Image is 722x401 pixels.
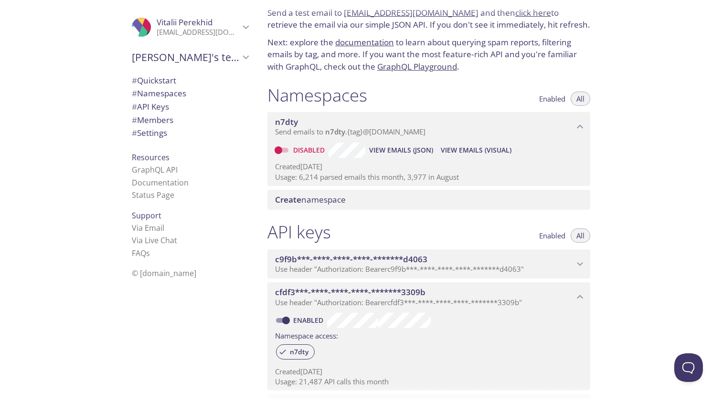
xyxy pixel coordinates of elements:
span: # [132,127,137,138]
span: © [DOMAIN_NAME] [132,268,196,278]
button: All [571,92,590,106]
p: Next: explore the to learn about querying spam reports, filtering emails by tag, and more. If you... [267,36,590,73]
button: Enabled [533,228,571,243]
a: Via Live Chat [132,235,177,246]
span: # [132,101,137,112]
a: click here [515,7,551,18]
p: Created [DATE] [275,367,583,377]
span: API Keys [132,101,169,112]
div: Vitalii Perekhid [124,11,256,43]
a: Enabled [292,316,327,325]
span: Send emails to . {tag} @[DOMAIN_NAME] [275,127,425,136]
a: [EMAIL_ADDRESS][DOMAIN_NAME] [344,7,478,18]
div: Namespaces [124,87,256,100]
p: Usage: 6,214 parsed emails this month, 3,977 in August [275,172,583,182]
div: n7dty namespace [267,112,590,142]
div: Team Settings [124,126,256,140]
div: Vladimir's team [124,45,256,70]
span: n7dty [275,116,298,127]
a: documentation [335,37,394,48]
h1: API keys [267,221,331,243]
a: GraphQL Playground [377,61,457,72]
h1: Namespaces [267,84,367,106]
span: n7dty [284,348,314,356]
div: Create namespace [267,190,590,210]
span: Quickstart [132,75,176,86]
button: Enabled [533,92,571,106]
button: View Emails (JSON) [365,143,437,158]
span: Settings [132,127,167,138]
span: Vitalii Perekhid [157,17,212,28]
span: s [146,248,150,258]
span: Support [132,210,161,221]
a: GraphQL API [132,165,178,175]
a: Via Email [132,223,164,233]
span: # [132,75,137,86]
span: Create [275,194,301,205]
a: FAQ [132,248,150,258]
label: Namespace access: [275,328,338,342]
span: Members [132,114,173,125]
button: View Emails (Visual) [437,143,515,158]
button: All [571,228,590,243]
p: Usage: 21,487 API calls this month [275,377,583,387]
div: n7dty [276,344,315,360]
iframe: Help Scout Beacon - Open [674,353,703,382]
p: Created [DATE] [275,162,583,172]
span: # [132,114,137,125]
p: Send a test email to and then to retrieve the email via our simple JSON API. If you don't see it ... [267,7,590,31]
a: Disabled [292,145,329,154]
span: n7dty [325,127,345,136]
span: namespace [275,194,346,205]
span: Namespaces [132,88,186,99]
span: # [132,88,137,99]
a: Status Page [132,190,174,200]
p: [EMAIL_ADDRESS][DOMAIN_NAME] [157,28,240,37]
div: Quickstart [124,74,256,87]
span: [PERSON_NAME]'s team [132,51,240,64]
div: Members [124,113,256,127]
span: Resources [132,152,170,163]
span: View Emails (Visual) [441,144,511,156]
div: API Keys [124,100,256,113]
a: Documentation [132,177,189,188]
span: View Emails (JSON) [369,144,433,156]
